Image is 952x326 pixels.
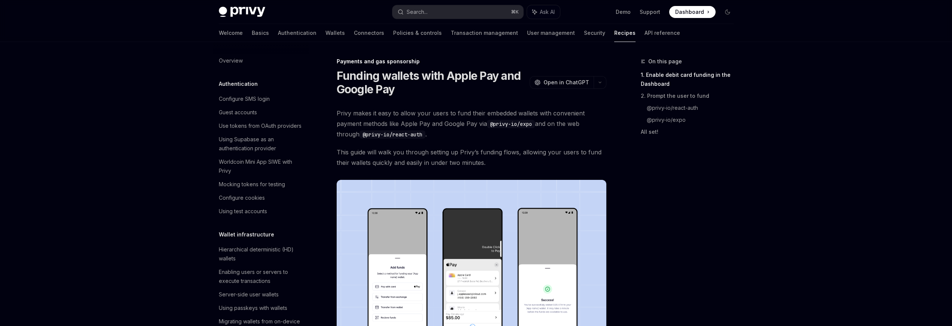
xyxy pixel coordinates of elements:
code: @privy-io/react-auth [359,130,425,139]
div: Use tokens from OAuth providers [219,121,301,130]
div: Configure cookies [219,193,265,202]
button: Toggle dark mode [722,6,734,18]
div: Payments and gas sponsorship [337,58,606,65]
a: All set! [641,126,740,138]
div: Server-side user wallets [219,290,279,299]
a: Worldcoin Mini App SIWE with Privy [213,155,309,178]
h5: Authentication [219,79,258,88]
button: Open in ChatGPT [530,76,594,89]
span: Open in ChatGPT [544,79,589,86]
a: @privy-io/expo [647,114,740,126]
div: Guest accounts [219,108,257,117]
a: Connectors [354,24,384,42]
a: Basics [252,24,269,42]
a: Guest accounts [213,106,309,119]
a: Authentication [278,24,316,42]
div: Search... [407,7,428,16]
div: Configure SMS login [219,94,270,103]
div: Enabling users or servers to execute transactions [219,268,304,286]
h5: Wallet infrastructure [219,230,274,239]
h1: Funding wallets with Apple Pay and Google Pay [337,69,527,96]
span: ⌘ K [511,9,519,15]
span: On this page [648,57,682,66]
a: Using test accounts [213,205,309,218]
div: Using test accounts [219,207,267,216]
a: Hierarchical deterministic (HD) wallets [213,243,309,265]
span: Ask AI [540,8,555,16]
a: Recipes [614,24,636,42]
a: Configure cookies [213,191,309,205]
img: dark logo [219,7,265,17]
a: Transaction management [451,24,518,42]
a: 2. Prompt the user to fund [641,90,740,102]
a: @privy-io/react-auth [647,102,740,114]
a: Overview [213,54,309,67]
div: Using Supabase as an authentication provider [219,135,304,153]
a: Use tokens from OAuth providers [213,119,309,133]
a: Support [640,8,660,16]
span: Dashboard [675,8,704,16]
a: Using passkeys with wallets [213,301,309,315]
code: @privy-io/expo [487,120,535,128]
div: Using passkeys with wallets [219,304,287,313]
div: Worldcoin Mini App SIWE with Privy [219,157,304,175]
button: Search...⌘K [392,5,523,19]
a: Enabling users or servers to execute transactions [213,265,309,288]
a: API reference [645,24,680,42]
a: Server-side user wallets [213,288,309,301]
a: Policies & controls [393,24,442,42]
div: Mocking tokens for testing [219,180,285,189]
a: Using Supabase as an authentication provider [213,133,309,155]
a: 1. Enable debit card funding in the Dashboard [641,69,740,90]
a: Security [584,24,605,42]
button: Ask AI [527,5,560,19]
a: Dashboard [669,6,716,18]
a: Wallets [325,24,345,42]
span: Privy makes it easy to allow your users to fund their embedded wallets with convenient payment me... [337,108,606,139]
span: This guide will walk you through setting up Privy’s funding flows, allowing your users to fund th... [337,147,606,168]
a: Welcome [219,24,243,42]
div: Overview [219,56,243,65]
div: Hierarchical deterministic (HD) wallets [219,245,304,263]
a: Configure SMS login [213,92,309,106]
a: Demo [616,8,631,16]
a: Mocking tokens for testing [213,178,309,191]
a: User management [527,24,575,42]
